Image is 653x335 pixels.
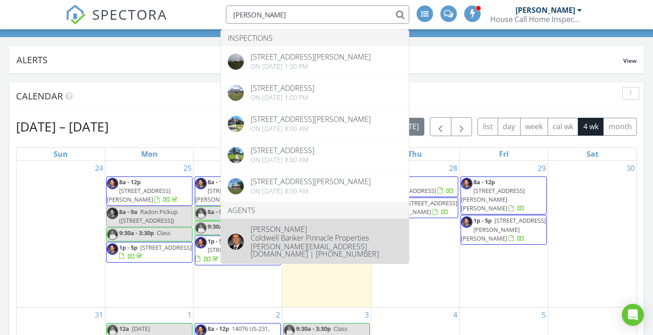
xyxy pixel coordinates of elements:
a: Go to August 28, 2025 [447,161,459,176]
img: cover.jpg [228,178,244,194]
span: Radon Pickup ([STREET_ADDRESS]) [119,208,178,225]
h2: [DATE] – [DATE] [16,117,109,136]
span: Class [157,229,170,237]
span: SPECTORA [92,5,167,24]
a: Friday [497,148,510,160]
td: Go to August 26, 2025 [194,161,282,308]
div: On [DATE] 8:00 am [251,187,371,195]
img: cory_profile_pic_2.jpg [461,178,472,189]
span: [STREET_ADDRESS][PERSON_NAME] [195,187,259,203]
span: [STREET_ADDRESS] [208,246,259,254]
a: 8a - 12p [STREET_ADDRESS] [385,178,454,195]
span: 9:30a - 3:30p [119,229,154,237]
div: [STREET_ADDRESS] [251,84,314,92]
img: cory_profile_pic_2.jpg [107,178,118,189]
div: [STREET_ADDRESS][PERSON_NAME] [251,53,371,60]
a: Monday [139,148,159,160]
a: Sunday [52,148,70,160]
button: week [520,118,548,136]
img: d_forsythe112.jpg [195,208,207,219]
span: 8a - 9a [208,208,226,216]
img: cory_profile_pic_2.jpg [107,208,118,219]
div: Alerts [16,54,623,66]
span: 1p - 5p [473,216,492,225]
button: cal wk [548,118,579,136]
div: Coldwell Banker Pinnacle Properties [251,233,402,242]
button: day [498,118,521,136]
img: cory_profile_pic_2.jpg [461,216,472,228]
a: Go to August 24, 2025 [93,161,105,176]
a: Go to September 3, 2025 [363,308,371,322]
span: View [623,57,637,65]
a: Saturday [585,148,600,160]
span: 12a [119,324,129,333]
span: [DATE] [132,324,150,333]
button: 4 wk [578,118,604,136]
span: 1p - 5:45p [208,237,234,245]
img: cory_profile_pic_2.jpg [107,243,118,255]
div: [STREET_ADDRESS] [251,147,314,154]
td: Go to August 28, 2025 [371,161,459,308]
div: On [DATE] 8:00 am [251,125,371,132]
td: Go to August 24, 2025 [16,161,105,308]
a: 1p - 5p [STREET_ADDRESS][PERSON_NAME] [385,199,457,216]
span: 8a - 12p [208,324,229,333]
a: 8a - 12p [STREET_ADDRESS][PERSON_NAME][PERSON_NAME] [461,178,525,213]
img: cory_profile_pic_2.jpg [195,237,207,248]
img: 6906580%2Fcover_photos%2FYlHP0OhWUfzK2sYzI2EZ%2Foriginal.6906580-1719839288577 [228,147,244,163]
td: Go to August 30, 2025 [548,161,637,308]
span: 8a - 12p [119,178,141,186]
img: 6912983%2Fcover_photos%2FghV5fNrif7454505eRrN%2Foriginal.6912983-1719925887820 [228,116,244,132]
span: [STREET_ADDRESS][PERSON_NAME] [385,199,457,216]
span: 8a - 12p [473,178,495,186]
span: [STREET_ADDRESS] [140,243,192,252]
a: Thursday [406,148,424,160]
span: [STREET_ADDRESS][PERSON_NAME][PERSON_NAME] [461,187,525,212]
a: 8a - 12p [STREET_ADDRESS][PERSON_NAME] [107,178,179,203]
img: streetview [228,54,244,70]
a: 8a - 12p [STREET_ADDRESS][PERSON_NAME] [106,176,192,206]
span: Class [334,324,347,333]
div: [PERSON_NAME] [251,225,402,233]
a: 1p - 5:45p [STREET_ADDRESS] [195,237,259,263]
a: Go to August 31, 2025 [93,308,105,322]
a: Go to August 30, 2025 [625,161,637,176]
a: Go to September 1, 2025 [186,308,193,322]
img: The Best Home Inspection Software - Spectora [66,5,86,25]
a: Go to September 2, 2025 [274,308,282,322]
span: 8a - 12p [208,178,229,186]
td: Go to August 25, 2025 [105,161,193,308]
div: [STREET_ADDRESS][PERSON_NAME] [251,178,371,185]
img: data [228,234,244,250]
a: 1p - 5p [STREET_ADDRESS][PERSON_NAME][PERSON_NAME] [461,216,546,242]
span: Calendar [16,90,63,102]
img: d_forsythe112.jpg [195,222,207,234]
div: On [DATE] 8:00 am [251,156,314,164]
div: House Call Home Inspection [490,15,582,24]
a: 8a - 12p [STREET_ADDRESS] [372,176,458,197]
a: 8a - 12p [STREET_ADDRESS][PERSON_NAME][PERSON_NAME] [461,176,547,215]
img: cory_profile_pic_2.jpg [195,178,207,189]
span: [STREET_ADDRESS] [385,187,436,195]
div: [PERSON_NAME] [516,5,575,15]
span: 9:30a - 3:30p [296,324,331,333]
div: On [DATE] 1:00 pm [251,94,314,101]
li: Inspections [221,30,409,46]
a: 1p - 5p [STREET_ADDRESS] [106,242,192,263]
div: Open Intercom Messenger [622,304,644,326]
button: list [477,118,498,136]
input: Search everything... [226,5,409,24]
button: Next [451,117,472,136]
span: [STREET_ADDRESS][PERSON_NAME] [107,187,170,203]
a: SPECTORA [66,12,167,32]
a: Go to August 25, 2025 [181,161,193,176]
a: Go to August 29, 2025 [536,161,548,176]
a: 8a - 12p [STREET_ADDRESS][PERSON_NAME] [195,178,268,203]
a: Go to September 4, 2025 [451,308,459,322]
span: 8a - 9a [119,208,137,216]
button: Previous [430,117,451,136]
img: d_forsythe112.jpg [107,229,118,240]
div: On [DATE] 1:00 pm [251,63,371,70]
span: [STREET_ADDRESS][PERSON_NAME][PERSON_NAME] [461,216,546,242]
a: 1p - 5p [STREET_ADDRESS][PERSON_NAME] [372,198,458,218]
